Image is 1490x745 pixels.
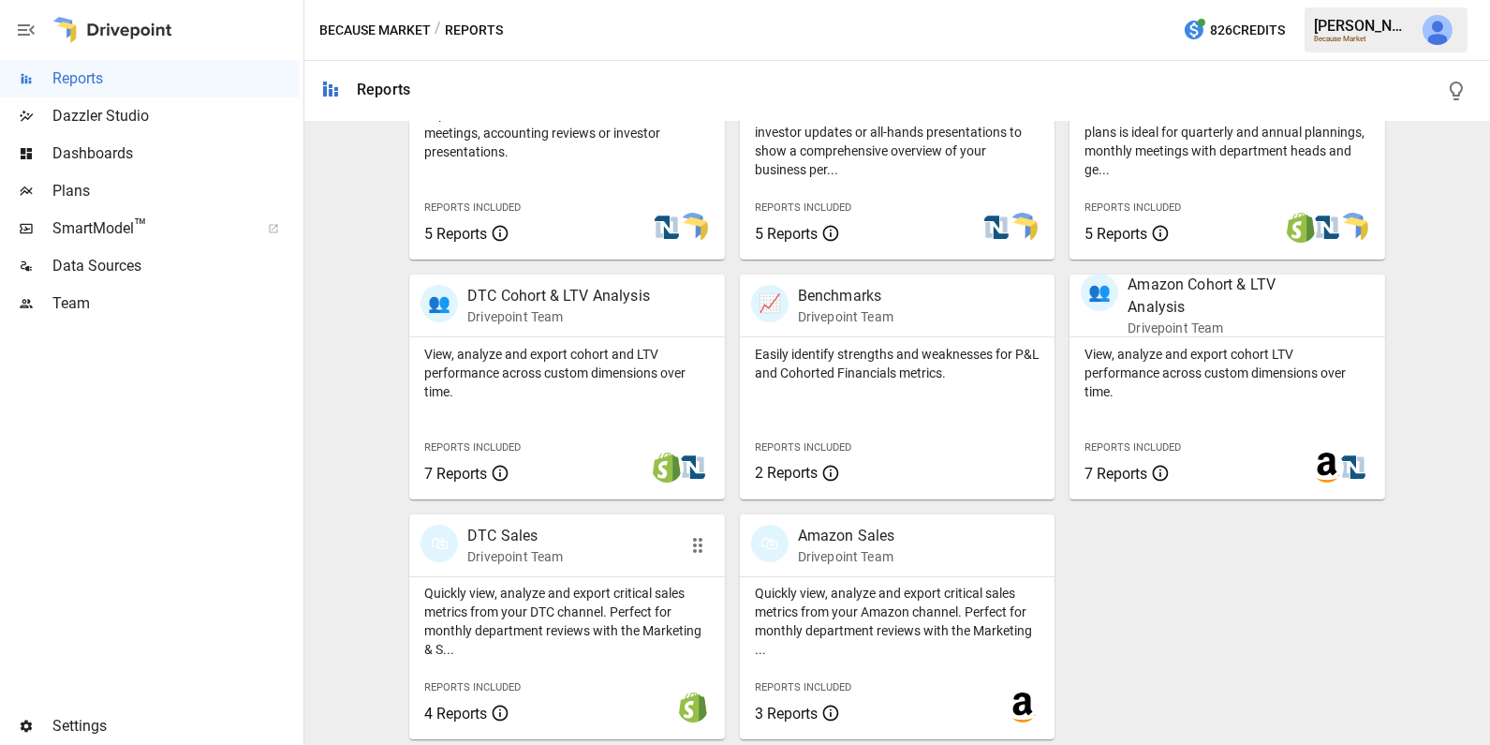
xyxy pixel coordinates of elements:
[1314,35,1411,43] div: Because Market
[798,307,893,326] p: Drivepoint Team
[678,453,708,483] img: netsuite
[1312,213,1342,243] img: netsuite
[1008,693,1038,723] img: amazon
[678,693,708,723] img: shopify
[755,584,1040,659] p: Quickly view, analyze and export critical sales metrics from your Amazon channel. Perfect for mon...
[755,705,818,723] span: 3 Reports
[755,201,851,214] span: Reports Included
[755,464,818,482] span: 2 Reports
[52,715,300,738] span: Settings
[1175,13,1292,48] button: 826Credits
[467,547,563,566] p: Drivepoint Team
[424,681,521,693] span: Reports Included
[1084,345,1370,401] p: View, analyze and export cohort LTV performance across custom dimensions over time.
[357,81,410,98] div: Reports
[1210,19,1285,42] span: 826 Credits
[424,465,487,483] span: 7 Reports
[424,584,710,659] p: Quickly view, analyze and export critical sales metrics from your DTC channel. Perfect for monthl...
[652,453,682,483] img: shopify
[1084,104,1370,179] p: Showing your firm's performance compared to plans is ideal for quarterly and annual plannings, mo...
[1084,225,1147,243] span: 5 Reports
[1128,274,1324,319] p: Amazon Cohort & LTV Analysis
[798,547,895,566] p: Drivepoint Team
[467,307,650,326] p: Drivepoint Team
[1312,453,1342,483] img: amazon
[424,225,487,243] span: 5 Reports
[751,285,789,322] div: 📈
[1411,4,1464,56] button: Julie Wilton
[798,525,895,547] p: Amazon Sales
[424,345,710,401] p: View, analyze and export cohort and LTV performance across custom dimensions over time.
[755,104,1040,179] p: Start here when preparing a board meeting, investor updates or all-hands presentations to show a ...
[1286,213,1316,243] img: shopify
[678,213,708,243] img: smart model
[755,345,1040,382] p: Easily identify strengths and weaknesses for P&L and Cohorted Financials metrics.
[52,180,300,202] span: Plans
[1128,319,1324,337] p: Drivepoint Team
[755,225,818,243] span: 5 Reports
[981,213,1011,243] img: netsuite
[319,19,431,42] button: Because Market
[435,19,441,42] div: /
[1338,453,1368,483] img: netsuite
[52,105,300,127] span: Dazzler Studio
[424,201,521,214] span: Reports Included
[1084,441,1181,454] span: Reports Included
[1008,213,1038,243] img: smart model
[751,525,789,562] div: 🛍
[1314,17,1411,35] div: [PERSON_NAME]
[467,525,563,547] p: DTC Sales
[424,441,521,454] span: Reports Included
[1081,274,1118,311] div: 👥
[420,285,458,322] div: 👥
[1338,213,1368,243] img: smart model
[52,292,300,315] span: Team
[467,285,650,307] p: DTC Cohort & LTV Analysis
[652,213,682,243] img: netsuite
[52,217,247,240] span: SmartModel
[420,525,458,562] div: 🛍
[798,285,893,307] p: Benchmarks
[52,255,300,277] span: Data Sources
[1084,201,1181,214] span: Reports Included
[52,67,300,90] span: Reports
[755,681,851,693] span: Reports Included
[1423,15,1453,45] img: Julie Wilton
[134,215,147,238] span: ™
[755,441,851,454] span: Reports Included
[1084,465,1147,483] span: 7 Reports
[424,705,487,723] span: 4 Reports
[52,142,300,165] span: Dashboards
[424,105,710,161] p: Export the core financial statements for board meetings, accounting reviews or investor presentat...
